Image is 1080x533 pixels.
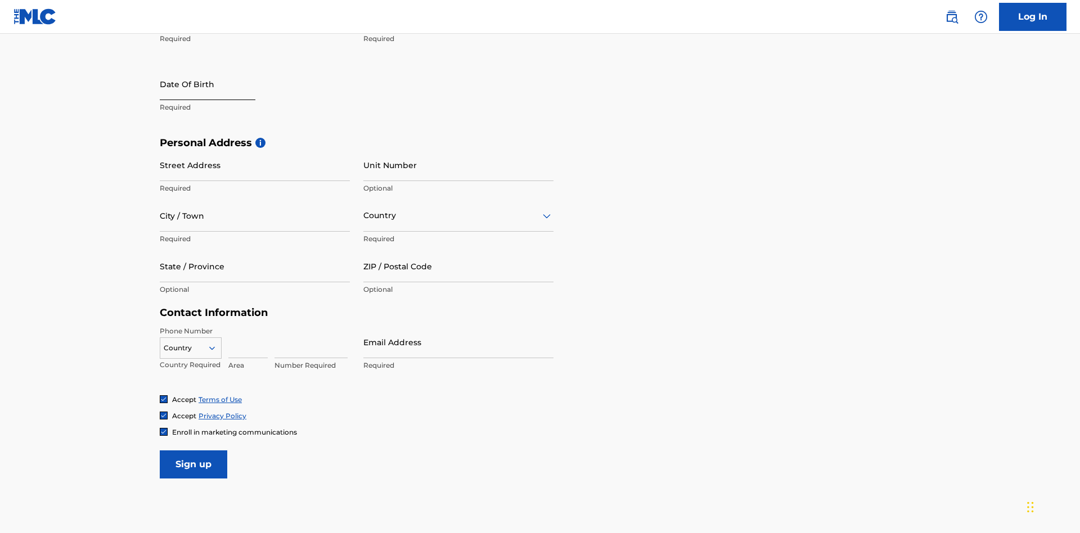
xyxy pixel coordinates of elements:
[363,284,553,295] p: Optional
[363,34,553,44] p: Required
[172,395,196,404] span: Accept
[363,360,553,371] p: Required
[172,412,196,420] span: Accept
[970,6,992,28] div: Help
[160,34,350,44] p: Required
[1027,490,1034,524] div: Drag
[255,138,265,148] span: i
[1024,479,1080,533] iframe: Chat Widget
[172,428,297,436] span: Enroll in marketing communications
[160,234,350,244] p: Required
[274,360,348,371] p: Number Required
[363,234,553,244] p: Required
[160,360,222,370] p: Country Required
[160,450,227,478] input: Sign up
[945,10,958,24] img: search
[160,428,167,435] img: checkbox
[999,3,1066,31] a: Log In
[160,137,920,150] h5: Personal Address
[160,396,167,403] img: checkbox
[940,6,963,28] a: Public Search
[160,284,350,295] p: Optional
[160,183,350,193] p: Required
[160,412,167,419] img: checkbox
[363,183,553,193] p: Optional
[13,8,57,25] img: MLC Logo
[160,306,553,319] h5: Contact Information
[199,412,246,420] a: Privacy Policy
[974,10,988,24] img: help
[199,395,242,404] a: Terms of Use
[160,102,350,112] p: Required
[228,360,268,371] p: Area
